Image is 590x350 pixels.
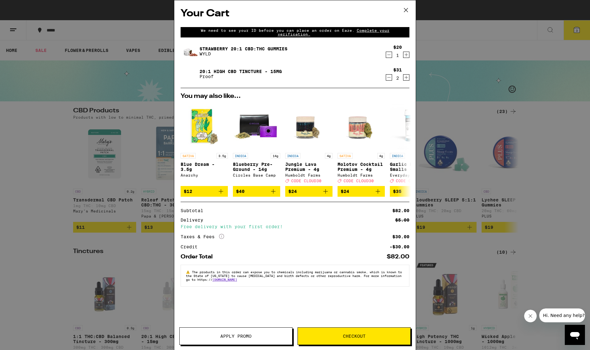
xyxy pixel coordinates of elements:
button: Decrement [386,52,392,58]
p: Garlic Dreams Smalls - 3.5g [390,162,437,172]
span: $35 [393,189,402,194]
iframe: Close message [524,310,537,322]
img: 20:1 High CBD Tincture - 15mg [181,65,198,83]
span: $12 [184,189,192,194]
button: Add to bag [285,186,333,197]
div: Taxes & Fees [181,234,224,240]
p: INDICA [233,153,248,159]
img: Strawberry 20:1 CBD:THC Gummies [181,42,198,60]
div: $31 [393,67,402,72]
iframe: Button to launch messaging window [565,325,585,345]
p: Blue Dream - 3.5g [181,162,228,172]
a: Open page for Jungle Lava Premium - 4g from Humboldt Farms [285,103,333,186]
button: Decrement [386,74,392,81]
p: Jungle Lava Premium - 4g [285,162,333,172]
h2: You may also like... [181,93,409,99]
div: Circles Base Camp [233,173,280,177]
a: [DOMAIN_NAME] [212,278,237,281]
button: Checkout [298,327,411,345]
a: Open page for Molotov Cocktail Premium - 4g from Humboldt Farms [338,103,385,186]
div: Humboldt Farms [338,173,385,177]
img: Humboldt Farms - Molotov Cocktail Premium - 4g [338,103,385,150]
span: $24 [288,189,297,194]
button: Increment [403,74,409,81]
span: The products in this order can expose you to chemicals including marijuana or cannabis smoke, whi... [186,270,402,281]
span: Complete your verification. [278,28,390,36]
p: Proof [200,74,282,79]
span: $40 [236,189,245,194]
h2: Your Cart [181,7,409,21]
p: Blueberry Pre-Ground - 14g [233,162,280,172]
div: $5.00 [395,218,409,222]
p: INDICA [390,153,405,159]
a: Open page for Garlic Dreams Smalls - 3.5g from Everyday [390,103,437,186]
div: Order Total [181,254,217,260]
button: Add to bag [390,186,437,197]
p: 14g [271,153,280,159]
a: Strawberry 20:1 CBD:THC Gummies [200,46,287,51]
div: Subtotal [181,208,208,213]
img: Humboldt Farms - Jungle Lava Premium - 4g [285,103,333,150]
p: 3.5g [217,153,228,159]
div: Credit [181,245,202,249]
div: 1 [393,53,402,58]
p: 4g [325,153,333,159]
span: CODE CLOUD30 [396,179,426,183]
a: Open page for Blueberry Pre-Ground - 14g from Circles Base Camp [233,103,280,186]
img: Circles Base Camp - Blueberry Pre-Ground - 14g [233,103,280,150]
a: 20:1 High CBD Tincture - 15mg [200,69,282,74]
div: -$30.00 [390,245,409,249]
div: Anarchy [181,173,228,177]
img: Everyday - Garlic Dreams Smalls - 3.5g [390,103,437,150]
span: CODE CLOUD30 [344,179,374,183]
span: CODE CLOUD30 [291,179,321,183]
div: Free delivery with your first order! [181,224,409,229]
button: Add to bag [233,186,280,197]
div: We need to see your ID before you can place an order on Eaze.Complete your verification. [181,27,409,37]
p: WYLD [200,51,287,56]
div: $82.00 [387,254,409,260]
div: 2 [393,76,402,81]
span: We need to see your ID before you can place an order on Eaze. [201,28,355,32]
a: Open page for Blue Dream - 3.5g from Anarchy [181,103,228,186]
img: Anarchy - Blue Dream - 3.5g [181,103,228,150]
iframe: Message from company [539,308,585,322]
div: Delivery [181,218,208,222]
div: Humboldt Farms [285,173,333,177]
p: SATIVA [338,153,353,159]
span: Apply Promo [220,334,252,338]
span: Checkout [343,334,366,338]
div: $82.00 [392,208,409,213]
div: $20 [393,45,402,50]
button: Apply Promo [179,327,292,345]
button: Add to bag [181,186,228,197]
button: Increment [403,52,409,58]
div: $30.00 [392,234,409,239]
p: Molotov Cocktail Premium - 4g [338,162,385,172]
p: INDICA [285,153,300,159]
p: 4g [377,153,385,159]
button: Add to bag [338,186,385,197]
span: ⚠️ [186,270,192,274]
div: Everyday [390,173,437,177]
span: $24 [341,189,349,194]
